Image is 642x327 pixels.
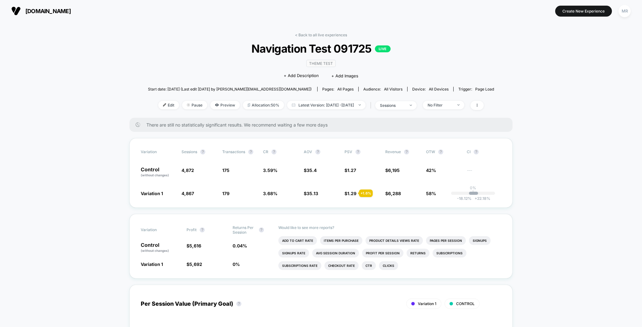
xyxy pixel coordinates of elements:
[141,173,169,177] span: (without changes)
[182,191,194,196] span: 4,867
[187,103,190,106] img: end
[222,149,245,154] span: Transactions
[337,87,354,91] span: all pages
[428,103,453,107] div: No Filter
[467,169,501,178] span: ---
[163,103,166,106] img: edit
[385,191,401,196] span: $
[248,149,253,154] button: ?
[438,149,443,154] button: ?
[146,122,500,127] span: There are still no statistically significant results. We recommend waiting a few more days
[200,149,205,154] button: ?
[182,149,197,154] span: Sessions
[369,101,375,110] span: |
[210,101,240,109] span: Preview
[331,73,358,78] span: + Add Images
[380,103,405,108] div: sessions
[222,168,229,173] span: 175
[306,60,336,67] span: Theme Test
[158,101,179,109] span: Edit
[271,149,276,154] button: ?
[141,149,175,154] span: Variation
[345,168,356,173] span: $
[304,168,317,173] span: $
[324,261,359,270] li: Checkout Rate
[345,191,356,196] span: $
[11,6,21,16] img: Visually logo
[457,104,460,106] img: end
[355,149,360,154] button: ?
[233,243,247,248] span: 0.04 %
[388,191,401,196] span: 6,288
[187,262,202,267] span: $
[366,236,423,245] li: Product Details Views Rate
[345,149,352,154] span: PSV
[407,249,429,257] li: Returns
[384,87,403,91] span: All Visitors
[141,167,175,178] p: Control
[426,236,466,245] li: Pages Per Session
[426,191,436,196] span: 58%
[25,8,71,14] span: [DOMAIN_NAME]
[278,236,317,245] li: Add To Cart Rate
[233,225,256,235] span: Returns Per Session
[363,87,403,91] div: Audience:
[322,87,354,91] div: Pages:
[243,101,284,109] span: Allocation: 50%
[259,227,264,232] button: ?
[362,249,403,257] li: Profit Per Session
[475,196,477,201] span: +
[426,149,460,154] span: OTW
[278,261,321,270] li: Subscriptions Rate
[284,73,319,79] span: + Add Description
[470,185,476,190] p: 0%
[187,243,201,248] span: $
[404,149,409,154] button: ?
[189,243,201,248] span: 5,616
[141,249,169,252] span: (without changes)
[233,262,240,267] span: 0 %
[388,168,400,173] span: 6,195
[347,168,356,173] span: 1.27
[471,196,490,201] span: 22.18 %
[248,103,250,107] img: rebalance
[263,149,268,154] span: CR
[236,301,241,306] button: ?
[555,6,612,17] button: Create New Experience
[295,33,347,37] a: < Back to all live experiences
[359,189,373,197] div: + 1.6 %
[292,103,295,106] img: calendar
[385,149,401,154] span: Revenue
[278,225,501,230] p: Would like to see more reports?
[141,262,163,267] span: Variation 1
[457,196,471,201] span: -18.12 %
[469,236,491,245] li: Signups
[263,168,277,173] span: 3.59 %
[307,168,317,173] span: 35.4
[182,168,194,173] span: 4,872
[141,225,175,235] span: Variation
[410,105,412,106] img: end
[433,249,466,257] li: Subscriptions
[407,87,453,91] span: Device:
[456,301,475,306] span: CONTROL
[359,104,361,106] img: end
[320,236,362,245] li: Items Per Purchase
[287,101,366,109] span: Latest Version: [DATE] - [DATE]
[385,168,400,173] span: $
[617,5,633,18] button: MR
[182,101,207,109] span: Pause
[429,87,449,91] span: all devices
[618,5,631,17] div: MR
[141,191,163,196] span: Variation 1
[187,227,197,232] span: Profit
[426,168,436,173] span: 42%
[472,190,474,195] p: |
[165,42,476,55] span: Navigation Test 091725
[200,227,205,232] button: ?
[307,191,318,196] span: 35.13
[222,191,229,196] span: 179
[263,191,277,196] span: 3.68 %
[315,149,320,154] button: ?
[189,262,202,267] span: 5,692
